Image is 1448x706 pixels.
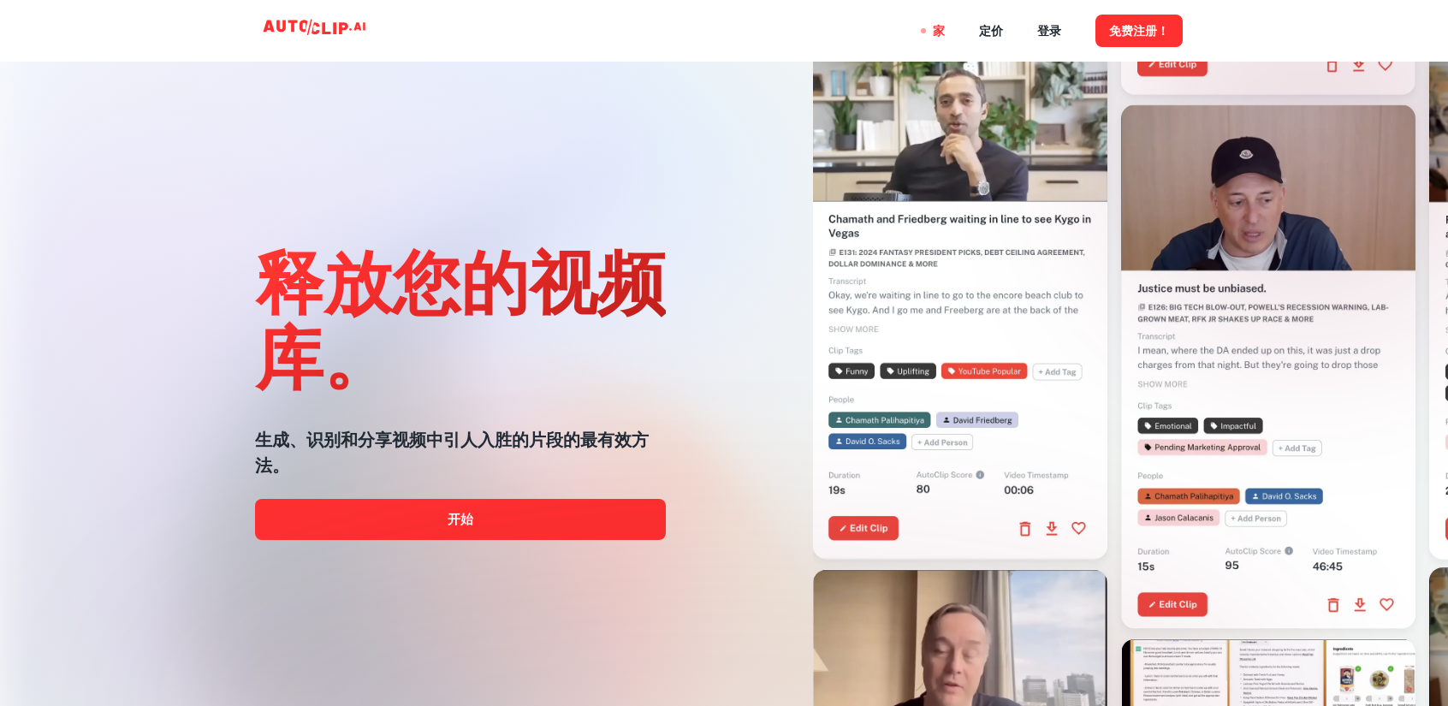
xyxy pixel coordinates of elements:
[255,430,649,476] font: 生成、识别和分享视频中引人入胜的片段的最有效方法。
[979,25,1003,39] font: 定价
[933,25,945,39] font: 家
[255,239,666,396] font: 释放您的视频库。
[1037,25,1061,39] font: 登录
[1095,15,1183,46] button: 免费注册！
[1109,25,1169,39] font: 免费注册！
[255,499,666,540] a: 开始
[448,512,473,526] font: 开始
